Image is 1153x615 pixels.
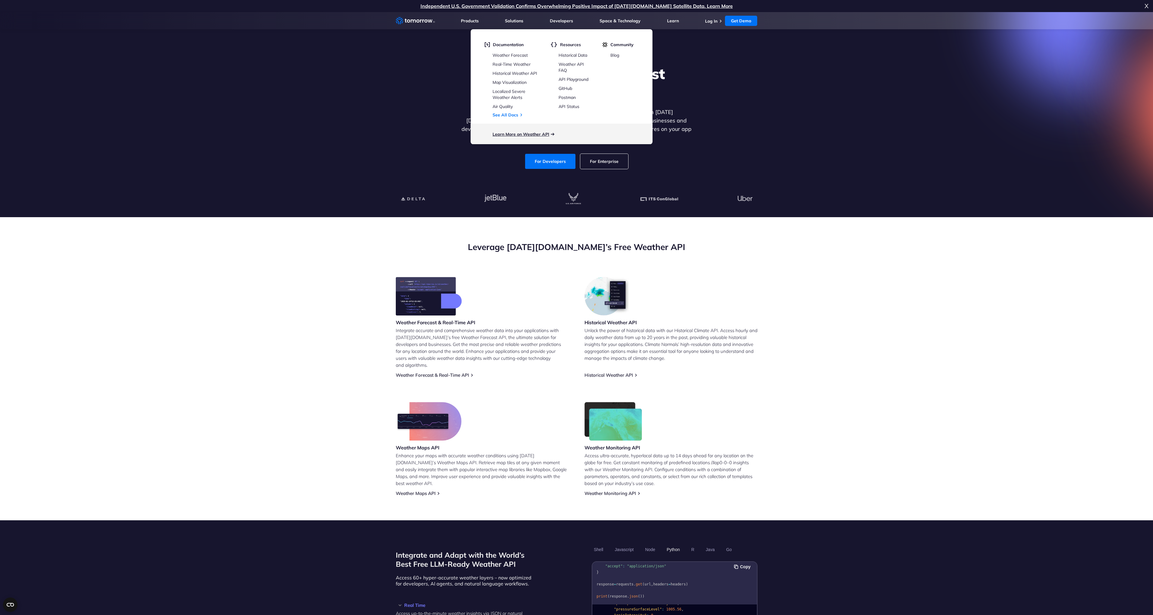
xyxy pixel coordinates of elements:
[597,558,612,562] span: headers
[559,52,587,58] a: Historical Data
[622,564,625,568] span: :
[396,575,534,587] p: Access 60+ hyper-accurate weather layers – now optimized for developers, AI agents, and natural l...
[636,582,642,586] span: get
[605,564,622,568] span: "accept"
[640,594,642,598] span: )
[664,544,682,555] button: Python
[461,18,479,24] a: Products
[559,77,588,82] a: API Playground
[396,490,436,496] a: Weather Maps API
[734,563,752,570] button: Copy
[493,104,513,109] a: Air Quality
[550,42,557,47] img: brackets.svg
[643,544,657,555] button: Node
[559,95,576,100] a: Postman
[610,594,627,598] span: response
[705,18,717,24] a: Log In
[681,607,683,611] span: ,
[560,42,581,47] span: Resources
[460,65,693,101] h1: Explore the World’s Best Weather API
[614,582,616,586] span: =
[602,42,607,47] img: tio-c.svg
[642,582,644,586] span: (
[559,86,572,91] a: GitHub
[668,582,670,586] span: =
[584,444,642,451] h3: Weather Monitoring API
[666,607,682,611] span: 1005.56
[627,594,629,598] span: .
[638,594,640,598] span: (
[662,607,664,611] span: :
[667,18,679,24] a: Learn
[644,582,651,586] span: url
[689,544,696,555] button: R
[580,154,628,169] a: For Enterprise
[484,42,490,47] img: doc.svg
[627,564,666,568] span: "application/json"
[612,558,614,562] span: =
[460,108,693,142] p: Get reliable and precise weather data through our free API. Count on [DATE][DOMAIN_NAME] for quic...
[550,18,573,24] a: Developers
[686,582,688,586] span: )
[600,18,641,24] a: Space & Technology
[396,16,435,25] a: Home link
[704,544,717,555] button: Java
[592,544,605,555] button: Shell
[493,52,528,58] a: Weather Forecast
[525,154,575,169] a: For Developers
[584,319,637,326] h3: Historical Weather API
[616,558,618,562] span: {
[493,89,525,100] a: Localized Severe Weather Alerts
[421,3,733,9] a: Independent U.S. Government Validation Confirms Overwhelming Positive Impact of [DATE][DOMAIN_NAM...
[493,80,527,85] a: Map Visualization
[505,18,523,24] a: Solutions
[724,544,734,555] button: Go
[396,603,534,607] h3: Real Time
[629,594,638,598] span: json
[584,327,758,362] p: Unlock the power of historical data with our Historical Climate API. Access hourly and daily weat...
[559,104,579,109] a: API Status
[670,582,686,586] span: headers
[633,582,635,586] span: .
[610,42,634,47] span: Community
[396,327,569,369] p: Integrate accurate and comprehensive weather data into your applications with [DATE][DOMAIN_NAME]...
[396,452,569,487] p: Enhance your maps with accurate weather conditions using [DATE][DOMAIN_NAME]’s Weather Maps API. ...
[651,582,653,586] span: ,
[584,372,633,378] a: Historical Weather API
[607,594,610,598] span: (
[597,570,599,574] span: }
[584,452,758,487] p: Access ultra-accurate, hyperlocal data up to 14 days ahead for any location on the globe for free...
[396,550,534,569] h2: Integrate and Adapt with the World’s Best Free LLM-Ready Weather API
[3,598,17,612] button: Open CMP widget
[614,607,662,611] span: "pressureSurfaceLevel"
[493,112,518,118] a: See All Docs
[396,372,469,378] a: Weather Forecast & Real-Time API
[642,594,644,598] span: )
[493,42,524,47] span: Documentation
[493,62,531,67] a: Real-Time Weather
[597,582,614,586] span: response
[584,490,636,496] a: Weather Monitoring API
[613,544,636,555] button: Javascript
[493,71,537,76] a: Historical Weather API
[396,444,462,451] h3: Weather Maps API
[610,52,619,58] a: Blog
[616,582,634,586] span: requests
[559,62,584,73] a: Weather API FAQ
[597,594,607,598] span: print
[396,241,758,253] h2: Leverage [DATE][DOMAIN_NAME]’s Free Weather API
[725,16,757,26] a: Get Demo
[396,319,475,326] h3: Weather Forecast & Real-Time API
[653,582,668,586] span: headers
[493,132,549,137] a: Learn More on Weather API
